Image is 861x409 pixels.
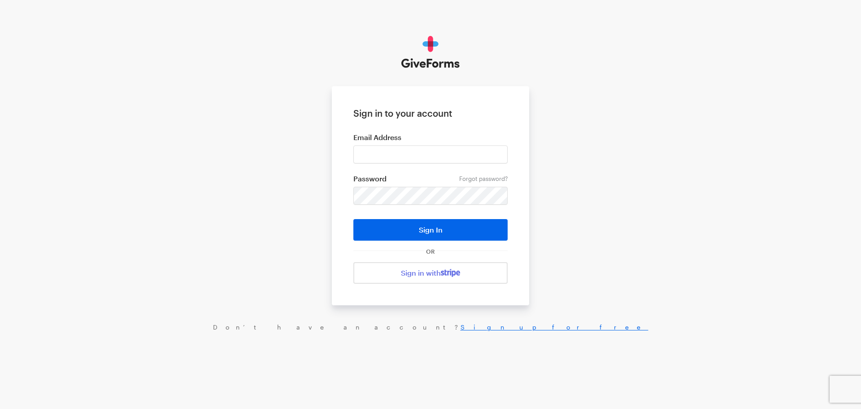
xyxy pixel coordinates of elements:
span: OR [424,248,437,255]
a: Forgot password? [459,175,508,182]
h1: Sign in to your account [353,108,508,119]
label: Password [353,174,508,183]
a: Sign up for free [461,323,648,331]
div: Don’t have an account? [9,323,852,331]
img: GiveForms [401,36,460,68]
a: Sign in with [353,262,508,284]
button: Sign In [353,219,508,241]
label: Email Address [353,133,508,142]
img: stripe-07469f1003232ad58a8838275b02f7af1ac9ba95304e10fa954b414cd571f63b.svg [441,269,460,277]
